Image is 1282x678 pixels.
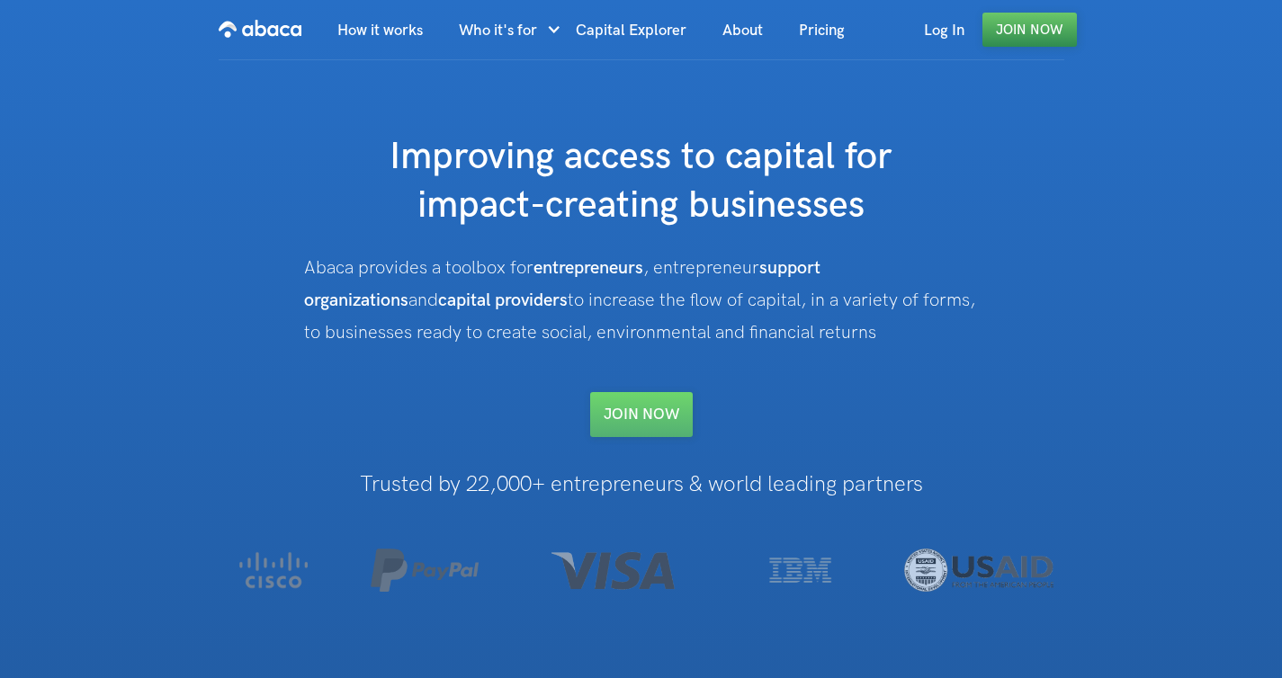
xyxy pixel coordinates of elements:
[282,133,1001,230] h1: Improving access to capital for impact-creating businesses
[193,473,1090,496] h1: Trusted by 22,000+ entrepreneurs & world leading partners
[219,14,301,43] img: Abaca logo
[438,290,568,311] strong: capital providers
[304,252,979,349] div: Abaca provides a toolbox for , entrepreneur and to increase the flow of capital, in a variety of ...
[533,257,643,279] strong: entrepreneurs
[590,392,693,437] a: Join NOW
[982,13,1077,47] a: Join Now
